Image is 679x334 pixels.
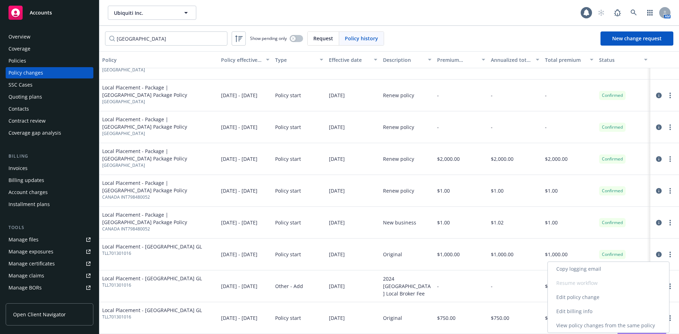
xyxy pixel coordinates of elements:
a: circleInformation [655,123,663,131]
a: Switch app [643,6,657,20]
div: Policies [8,55,26,66]
div: Manage exposures [8,246,53,257]
a: Search [627,6,641,20]
span: [DATE] [329,251,345,258]
button: Policy [99,51,218,68]
a: Quoting plans [6,91,93,102]
span: $2,000.00 [437,155,460,163]
a: circleInformation [655,155,663,163]
span: Confirmed [602,188,623,194]
span: Local Placement - Package | [GEOGRAPHIC_DATA] Package Policy [102,84,215,99]
span: $2,000.00 [545,155,568,163]
span: Policy start [275,219,301,226]
a: SSC Cases [6,79,93,90]
button: Premium change [434,51,488,68]
span: Local Placement - Package | [GEOGRAPHIC_DATA] Package Policy [102,116,215,130]
a: more [666,123,674,131]
span: [DATE] [329,282,345,290]
div: Installment plans [8,199,50,210]
a: more [666,314,674,322]
span: CANADA INT798480052 [102,194,215,200]
span: $1.02 [491,219,504,226]
div: Account charges [8,187,48,198]
span: $1.00 [545,187,558,194]
a: Contract review [6,115,93,127]
span: - [545,92,547,99]
span: Other - Add [275,282,303,290]
span: [DATE] - [DATE] [221,155,257,163]
span: [DATE] [329,123,345,131]
span: $1.00 [437,219,450,226]
div: Renew policy [383,187,414,194]
span: [DATE] - [DATE] [221,314,257,322]
a: circleInformation [655,187,663,195]
button: Policy effective dates [218,51,272,68]
span: [GEOGRAPHIC_DATA] [102,99,215,105]
a: Manage claims [6,270,93,281]
div: Overview [8,31,30,42]
div: Renew policy [383,155,414,163]
div: Policy changes [8,67,43,78]
span: Local Placement - [GEOGRAPHIC_DATA] GL [102,243,202,250]
div: Renew policy [383,123,414,131]
span: $1,000.00 [437,251,460,258]
div: Description [383,56,424,64]
div: Invoices [8,163,28,174]
span: [DATE] [329,92,345,99]
span: - [437,123,439,131]
div: Policy [102,56,215,64]
div: Policy effective dates [221,56,262,64]
div: 2024 [GEOGRAPHIC_DATA] Local Broker Fee [383,275,431,297]
button: Ubiquiti Inc. [108,6,196,20]
span: [DATE] - [DATE] [221,282,257,290]
div: Annualized total premium change [491,56,532,64]
div: Manage claims [8,270,44,281]
a: Manage files [6,234,93,245]
a: more [666,155,674,163]
span: [DATE] - [DATE] [221,92,257,99]
span: Policy start [275,92,301,99]
a: Account charges [6,187,93,198]
span: Confirmed [602,92,623,99]
span: Policy start [275,155,301,163]
a: Coverage [6,43,93,54]
a: Policies [6,55,93,66]
a: more [666,282,674,291]
a: circleInformation [655,91,663,100]
a: circleInformation [655,218,663,227]
span: Policy history [345,35,378,42]
div: SSC Cases [8,79,33,90]
div: Effective date [329,56,370,64]
div: Renew policy [383,92,414,99]
div: Coverage gap analysis [8,127,61,139]
a: Start snowing [594,6,608,20]
span: [DATE] [329,314,345,322]
a: Edit billing info [548,304,669,318]
span: Local Placement - Package | [GEOGRAPHIC_DATA] Package Policy [102,147,215,162]
span: Accounts [30,10,52,16]
button: Type [272,51,326,68]
span: Policy start [275,187,301,194]
span: Confirmed [602,251,623,258]
div: Tools [6,224,93,231]
span: Local Placement - [GEOGRAPHIC_DATA] GL [102,275,202,282]
button: Annualized total premium change [488,51,542,68]
a: Manage exposures [6,246,93,257]
button: Description [380,51,434,68]
div: Contract review [8,115,46,127]
span: Local Placement - Package | [GEOGRAPHIC_DATA] Package Policy [102,211,215,226]
span: Policy start [275,251,301,258]
span: $1.00 [545,219,558,226]
span: [DATE] - [DATE] [221,187,257,194]
button: Effective date [326,51,380,68]
span: Confirmed [602,124,623,130]
span: [DATE] [329,155,345,163]
span: [GEOGRAPHIC_DATA] [102,162,215,169]
a: Invoices [6,163,93,174]
a: Contacts [6,103,93,115]
div: Manage BORs [8,282,42,293]
a: Coverage gap analysis [6,127,93,139]
span: - [491,282,493,290]
span: Policy start [275,123,301,131]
